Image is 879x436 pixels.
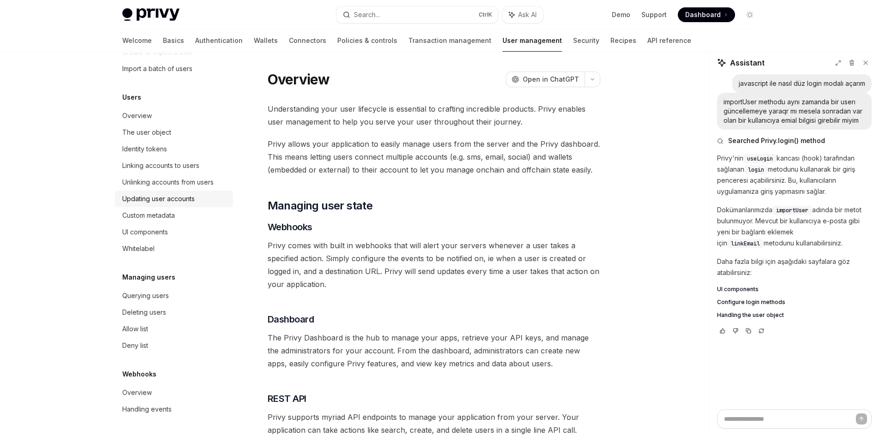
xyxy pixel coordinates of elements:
[163,30,184,52] a: Basics
[731,240,760,247] span: linkEmail
[518,10,537,19] span: Ask AI
[717,286,872,293] a: UI components
[122,307,166,318] div: Deleting users
[122,177,214,188] div: Unlinking accounts from users
[717,311,872,319] a: Handling the user object
[289,30,326,52] a: Connectors
[747,155,773,162] span: useLogin
[122,8,179,21] img: light logo
[337,30,397,52] a: Policies & controls
[115,141,233,157] a: Identity tokens
[717,204,872,249] p: Dokümanlarımızda adında bir metot bulunmuyor. Mevcut bir kullanıcıya e-posta gibi yeni bir bağlan...
[122,193,195,204] div: Updating user accounts
[115,337,233,354] a: Deny list
[739,79,865,88] div: javascript ile nasıl düz login modalı açarım
[115,174,233,191] a: Unlinking accounts from users
[717,299,872,306] a: Configure login methods
[122,243,155,254] div: Whitelabel
[717,286,759,293] span: UI components
[647,30,691,52] a: API reference
[748,166,764,173] span: login
[641,10,667,19] a: Support
[336,6,498,23] button: Search...CtrlK
[115,60,233,77] a: Import a batch of users
[742,7,757,22] button: Toggle dark mode
[122,369,156,380] h5: Webhooks
[122,160,199,171] div: Linking accounts to users
[268,392,306,405] span: REST API
[122,110,152,121] div: Overview
[115,157,233,174] a: Linking accounts to users
[122,227,168,238] div: UI components
[717,153,872,197] p: Privy'nin kancası (hook) tarafından sağlanan metodunu kullanarak bir giriş penceresi açabilirsini...
[122,387,152,398] div: Overview
[115,191,233,207] a: Updating user accounts
[685,10,721,19] span: Dashboard
[115,384,233,401] a: Overview
[478,11,492,18] span: Ctrl K
[523,75,579,84] span: Open in ChatGPT
[115,240,233,257] a: Whitelabel
[268,71,330,88] h1: Overview
[122,404,172,415] div: Handling events
[502,30,562,52] a: User management
[122,30,152,52] a: Welcome
[115,124,233,141] a: The user object
[717,311,784,319] span: Handling the user object
[268,331,600,370] span: The Privy Dashboard is the hub to manage your apps, retrieve your API keys, and manage the admini...
[678,7,735,22] a: Dashboard
[115,401,233,418] a: Handling events
[717,299,785,306] span: Configure login methods
[724,97,865,125] div: importUser methodu aynı zamanda bir userı güncellemeye yaraqr mı mesela sonradan var olan bir kul...
[717,256,872,278] p: Daha fazla bilgi için aşağıdaki sayfalara göz atabilirsiniz:
[254,30,278,52] a: Wallets
[728,136,825,145] span: Searched Privy.login() method
[115,108,233,124] a: Overview
[122,210,175,221] div: Custom metadata
[122,290,169,301] div: Querying users
[502,6,543,23] button: Ask AI
[268,221,312,233] span: Webhooks
[856,413,867,424] button: Send message
[268,198,373,213] span: Managing user state
[268,239,600,291] span: Privy comes with built in webhooks that will alert your servers whenever a user takes a specified...
[122,63,192,74] div: Import a batch of users
[506,72,585,87] button: Open in ChatGPT
[730,57,765,68] span: Assistant
[573,30,599,52] a: Security
[776,207,808,214] span: importUser
[268,137,600,176] span: Privy allows your application to easily manage users from the server and the Privy dashboard. Thi...
[122,323,148,334] div: Allow list
[717,136,872,145] button: Searched Privy.login() method
[122,340,148,351] div: Deny list
[115,287,233,304] a: Querying users
[268,102,600,128] span: Understanding your user lifecycle is essential to crafting incredible products. Privy enables use...
[122,143,167,155] div: Identity tokens
[610,30,636,52] a: Recipes
[115,321,233,337] a: Allow list
[268,313,314,326] span: Dashboard
[354,9,380,20] div: Search...
[408,30,491,52] a: Transaction management
[612,10,630,19] a: Demo
[115,224,233,240] a: UI components
[115,207,233,224] a: Custom metadata
[122,127,171,138] div: The user object
[195,30,243,52] a: Authentication
[122,92,141,103] h5: Users
[122,272,175,283] h5: Managing users
[115,304,233,321] a: Deleting users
